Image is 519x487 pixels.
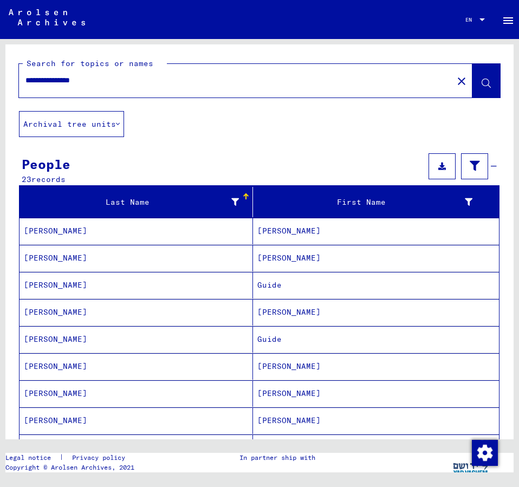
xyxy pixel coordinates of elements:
mat-cell: Guide [253,272,499,298]
mat-header-cell: Last Name [20,187,253,217]
mat-label: Search for topics or names [27,59,153,68]
mat-cell: [PERSON_NAME] [20,407,253,434]
mat-cell: [PERSON_NAME] [20,272,253,298]
mat-header-cell: First Name [253,187,499,217]
mat-cell: [PERSON_NAME] [20,299,253,326]
div: Last Name [24,193,252,211]
mat-cell: [PERSON_NAME] [253,245,499,271]
button: Toggle sidenav [497,9,519,30]
span: records [31,174,66,184]
p: Copyright © Arolsen Archives, 2021 [5,463,138,472]
mat-cell: [PERSON_NAME] [20,380,253,407]
mat-cell: [PERSON_NAME] [20,218,253,244]
mat-cell: [PERSON_NAME] [20,245,253,271]
img: Arolsen_neg.svg [9,9,85,25]
mat-icon: close [455,75,468,88]
button: Archival tree units [19,111,124,137]
span: EN [465,17,477,23]
a: Privacy policy [63,453,138,463]
mat-cell: Guide [253,326,499,353]
mat-cell: [PERSON_NAME] [20,353,253,380]
span: 23 [22,174,31,184]
div: People [22,154,70,174]
mat-cell: [PERSON_NAME] [253,434,499,461]
mat-cell: [PERSON_NAME] [253,218,499,244]
mat-cell: [PERSON_NAME] [253,299,499,326]
mat-icon: Side nav toggle icon [502,14,515,27]
a: Legal notice [5,453,60,463]
div: Last Name [24,197,239,208]
div: First Name [257,197,472,208]
div: Change consent [471,439,497,465]
mat-cell: [PERSON_NAME] [253,380,499,407]
p: In partner ship with [239,453,315,463]
mat-cell: [PERSON_NAME] [20,326,253,353]
img: yv_logo.png [451,453,491,480]
img: Change consent [472,440,498,466]
div: First Name [257,193,486,211]
mat-cell: [PERSON_NAME] [253,353,499,380]
mat-cell: [PERSON_NAME] [253,407,499,434]
div: | [5,453,138,463]
button: Clear [451,70,472,92]
mat-cell: [PERSON_NAME] [20,434,253,461]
